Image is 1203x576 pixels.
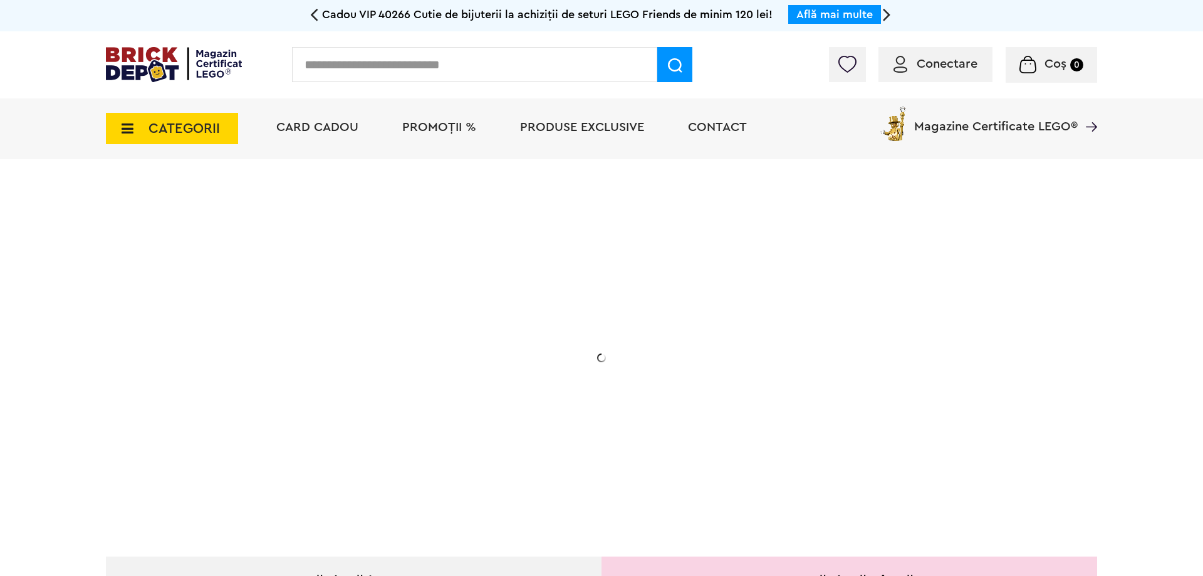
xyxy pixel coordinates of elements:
div: Află detalii [195,422,445,438]
small: 0 [1070,58,1083,71]
h1: Cadou VIP 40772 [195,284,445,329]
a: Card Cadou [276,121,358,134]
a: Contact [688,121,747,134]
a: Conectare [893,58,977,70]
span: Conectare [917,58,977,70]
a: Produse exclusive [520,121,644,134]
a: Află mai multe [796,9,873,20]
span: CATEGORII [148,122,220,135]
a: Magazine Certificate LEGO® [1078,104,1097,117]
span: Magazine Certificate LEGO® [914,104,1078,133]
span: Cadou VIP 40266 Cutie de bijuterii la achiziții de seturi LEGO Friends de minim 120 lei! [322,9,773,20]
span: Coș [1044,58,1066,70]
h2: Seria de sărbători: Fantomă luminoasă. Promoția este valabilă în perioada [DATE] - [DATE]. [195,342,445,394]
a: PROMOȚII % [402,121,476,134]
